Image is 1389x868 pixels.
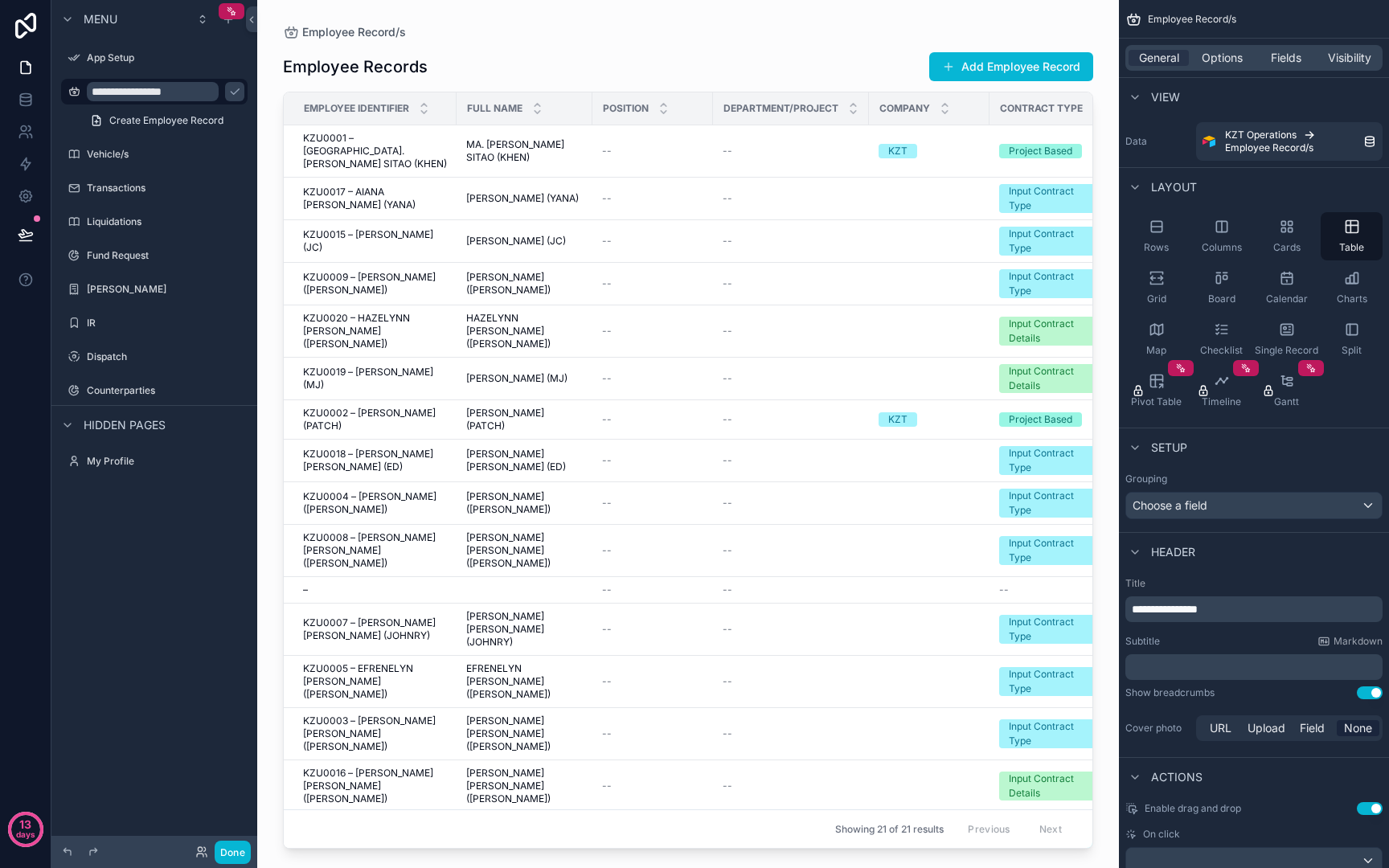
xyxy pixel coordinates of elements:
[1146,344,1166,357] span: Map
[1339,241,1364,254] span: Table
[1125,654,1383,680] div: scrollable content
[61,310,248,336] a: IR
[1202,50,1243,66] span: Options
[84,11,117,27] span: Menu
[19,817,31,833] p: 13
[87,148,244,161] label: Vehicle/s
[1321,315,1383,363] button: Split
[1321,212,1383,260] button: Table
[1133,498,1207,512] span: Choose a field
[87,182,244,194] label: Transactions
[1190,366,1252,415] button: Timeline
[1344,720,1372,736] span: None
[1144,241,1169,254] span: Rows
[1145,802,1241,815] span: Enable drag and drop
[87,215,244,228] label: Liquidations
[1255,344,1318,357] span: Single Record
[1125,212,1187,260] button: Rows
[61,243,248,268] a: Fund Request
[87,350,244,363] label: Dispatch
[109,114,223,127] span: Create Employee Record
[1125,366,1187,415] button: Pivot Table
[87,283,244,296] label: [PERSON_NAME]
[1266,293,1308,305] span: Calendar
[1143,828,1180,841] span: On click
[1151,769,1203,785] span: Actions
[1125,596,1383,622] div: scrollable content
[84,417,166,433] span: Hidden pages
[61,141,248,167] a: Vehicle/s
[1342,344,1362,357] span: Split
[1256,366,1317,415] button: Gantt
[1273,241,1301,254] span: Cards
[1328,50,1371,66] span: Visibility
[1321,264,1383,312] button: Charts
[1200,344,1243,357] span: Checklist
[1125,492,1383,519] button: Choose a field
[1125,264,1187,312] button: Grid
[1125,135,1190,148] label: Data
[1271,50,1301,66] span: Fields
[1274,395,1299,408] span: Gantt
[61,344,248,370] a: Dispatch
[603,102,649,115] span: Position
[1125,635,1160,648] label: Subtitle
[87,455,244,468] label: My Profile
[1125,722,1190,735] label: Cover photo
[1125,577,1383,590] label: Title
[1210,720,1231,736] span: URL
[1190,212,1252,260] button: Columns
[1125,686,1215,699] div: Show breadcrumbs
[835,823,944,836] span: Showing 21 of 21 results
[1190,264,1252,312] button: Board
[61,209,248,235] a: Liquidations
[1148,13,1236,26] span: Employee Record/s
[1256,315,1317,363] button: Single Record
[1000,102,1083,115] span: Contract Type
[1125,315,1187,363] button: Map
[1125,473,1167,485] label: Grouping
[723,102,838,115] span: Department/Project
[1139,50,1179,66] span: General
[304,102,409,115] span: Employee Identifier
[61,45,248,71] a: App Setup
[1202,241,1242,254] span: Columns
[1225,129,1297,141] span: KZT Operations
[87,384,244,397] label: Counterparties
[1334,635,1383,648] span: Markdown
[1256,212,1317,260] button: Cards
[61,448,248,474] a: My Profile
[1248,720,1285,736] span: Upload
[1151,440,1187,456] span: Setup
[467,102,522,115] span: Full Name
[879,102,930,115] span: Company
[1256,264,1317,312] button: Calendar
[1147,293,1166,305] span: Grid
[80,108,248,133] a: Create Employee Record
[61,175,248,201] a: Transactions
[1196,122,1383,161] a: KZT OperationsEmployee Record/s
[1317,635,1383,648] a: Markdown
[1208,293,1235,305] span: Board
[1151,544,1195,560] span: Header
[61,378,248,403] a: Counterparties
[1203,135,1215,148] img: Airtable Logo
[1202,395,1241,408] span: Timeline
[1337,293,1367,305] span: Charts
[215,841,251,864] button: Done
[1225,141,1313,154] span: Employee Record/s
[1300,720,1325,736] span: Field
[87,249,244,262] label: Fund Request
[1151,89,1180,105] span: View
[16,823,35,845] p: days
[87,51,244,64] label: App Setup
[1151,179,1197,195] span: Layout
[61,276,248,302] a: [PERSON_NAME]
[1131,395,1182,408] span: Pivot Table
[87,317,244,330] label: IR
[1190,315,1252,363] button: Checklist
